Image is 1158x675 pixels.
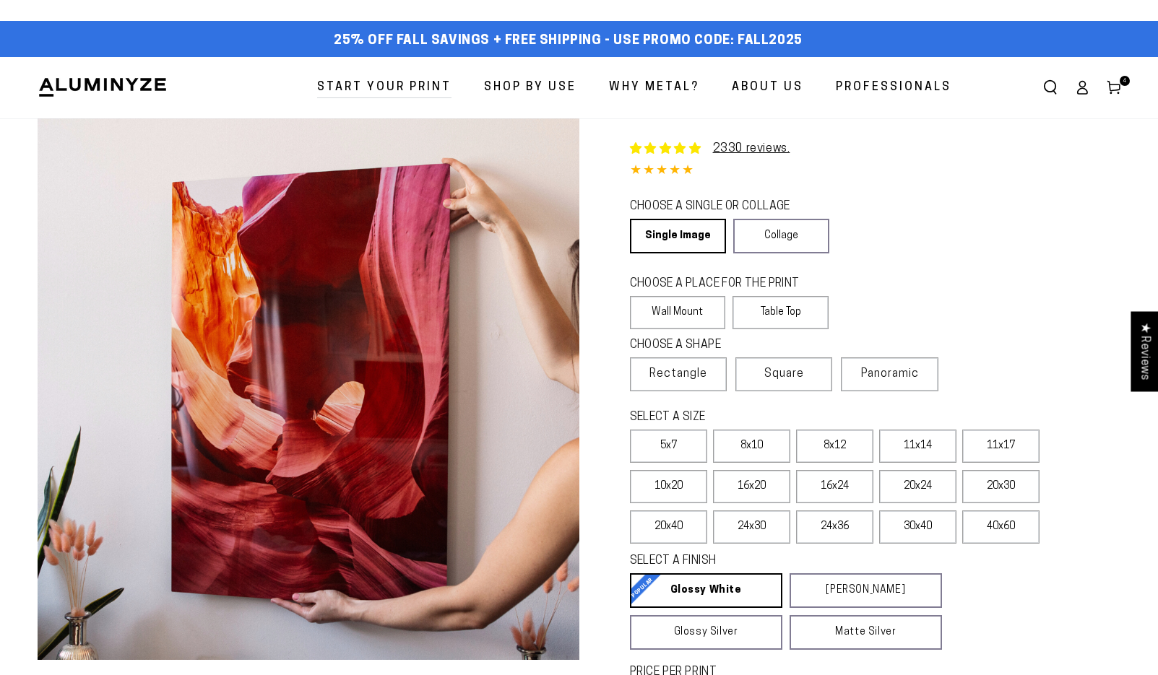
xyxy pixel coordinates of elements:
[484,77,576,98] span: Shop By Use
[630,199,816,215] legend: CHOOSE A SINGLE OR COLLAGE
[38,77,168,98] img: Aluminyze
[825,69,962,107] a: Professionals
[796,430,873,463] label: 8x12
[630,510,707,544] label: 20x40
[796,470,873,503] label: 16x24
[790,615,942,650] a: Matte Silver
[630,276,816,292] legend: CHOOSE A PLACE FOR THE PRINT
[334,33,803,49] span: 25% off FALL Savings + Free Shipping - Use Promo Code: FALL2025
[733,296,829,329] label: Table Top
[649,365,707,383] span: Rectangle
[609,77,699,98] span: Why Metal?
[317,77,451,98] span: Start Your Print
[962,430,1040,463] label: 11x17
[630,296,726,329] label: Wall Mount
[713,510,790,544] label: 24x30
[630,409,919,426] legend: SELECT A SIZE
[713,143,790,154] a: 2330 reviews.
[306,69,462,107] a: Start Your Print
[630,573,782,608] a: Glossy White
[790,573,942,608] a: [PERSON_NAME]
[630,337,818,354] legend: CHOOSE A SHAPE
[1123,76,1127,86] span: 4
[721,69,814,107] a: About Us
[879,510,956,544] label: 30x40
[630,161,1121,182] div: 4.85 out of 5.0 stars
[879,430,956,463] label: 11x14
[962,510,1040,544] label: 40x60
[764,365,804,383] span: Square
[713,470,790,503] label: 16x20
[732,77,803,98] span: About Us
[879,470,956,503] label: 20x24
[630,219,726,253] a: Single Image
[836,77,951,98] span: Professionals
[630,615,782,650] a: Glossy Silver
[733,219,829,253] a: Collage
[473,69,587,107] a: Shop By Use
[713,430,790,463] label: 8x10
[1131,311,1158,391] div: Click to open Judge.me floating reviews tab
[796,510,873,544] label: 24x36
[630,430,707,463] label: 5x7
[630,470,707,503] label: 10x20
[962,470,1040,503] label: 20x30
[598,69,710,107] a: Why Metal?
[1034,71,1066,103] summary: Search our site
[861,368,919,380] span: Panoramic
[630,553,907,570] legend: SELECT A FINISH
